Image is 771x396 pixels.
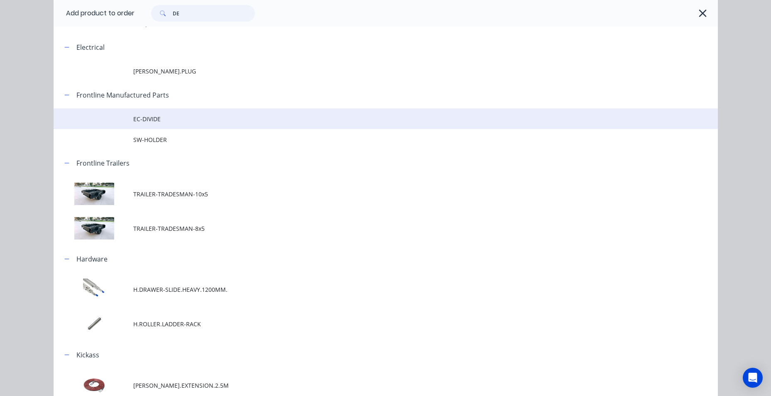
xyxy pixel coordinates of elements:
[76,158,130,168] div: Frontline Trailers
[133,320,601,328] span: H.ROLLER.LADDER-RACK
[173,5,255,22] input: Search...
[743,368,763,388] div: Open Intercom Messenger
[133,135,601,144] span: SW-HOLDER
[133,285,601,294] span: H.DRAWER-SLIDE.HEAVY.1200MM.
[76,90,169,100] div: Frontline Manufactured Parts
[133,115,601,123] span: EC-DIVIDE
[133,224,601,233] span: TRAILER-TRADESMAN-8x5
[76,350,99,360] div: Kickass
[133,381,601,390] span: [PERSON_NAME].EXTENSION.2.5M
[133,67,601,76] span: [PERSON_NAME].PLUG
[76,254,108,264] div: Hardware
[76,42,105,52] div: Electrical
[133,190,601,198] span: TRAILER-TRADESMAN-10x5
